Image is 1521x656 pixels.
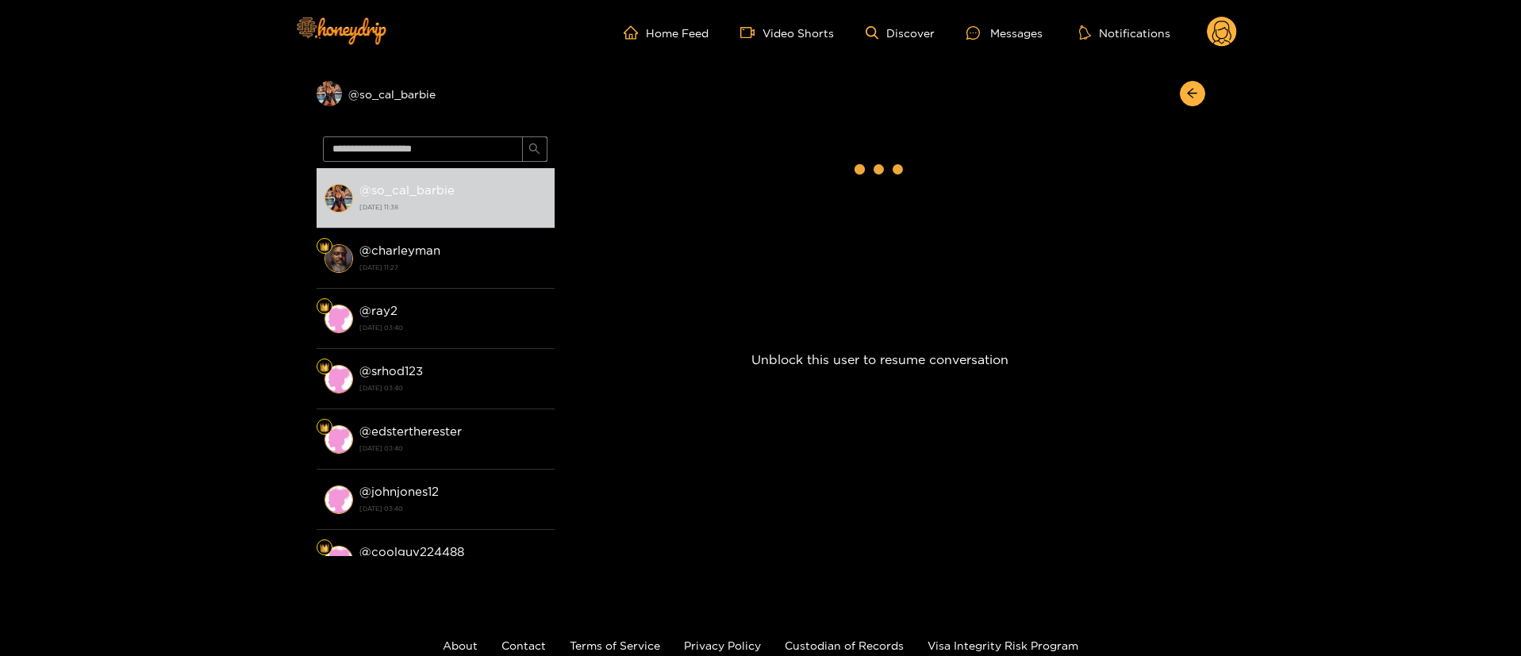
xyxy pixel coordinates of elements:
strong: [DATE] 11:38 [359,200,547,214]
a: Home Feed [624,25,709,40]
span: arrow-left [1186,87,1198,101]
strong: [DATE] 11:27 [359,260,547,274]
strong: [DATE] 03:40 [359,381,547,395]
span: video-camera [740,25,762,40]
div: Messages [966,24,1043,42]
strong: @ edstertherester [359,424,462,438]
a: Custodian of Records [785,639,904,651]
strong: [DATE] 03:40 [359,320,547,335]
strong: @ so_cal_barbie [359,183,455,197]
div: Unblock this user to resume conversation [555,130,1205,589]
a: Video Shorts [740,25,834,40]
strong: @ johnjones12 [359,485,439,498]
img: Fan Level [320,543,329,553]
strong: @ coolguy224488 [359,545,464,558]
span: home [624,25,646,40]
img: Fan Level [320,363,329,372]
img: Fan Level [320,242,329,251]
img: conversation [325,425,353,454]
strong: [DATE] 03:40 [359,501,547,516]
a: Contact [501,639,546,651]
a: Visa Integrity Risk Program [928,639,1078,651]
img: conversation [325,485,353,514]
img: Fan Level [320,423,329,432]
strong: @ charleyman [359,244,440,257]
a: Discover [866,26,935,40]
div: @so_cal_barbie [317,81,555,106]
img: conversation [325,244,353,273]
img: conversation [325,305,353,333]
img: conversation [325,365,353,393]
img: conversation [325,546,353,574]
strong: @ ray2 [359,304,398,317]
button: search [522,136,547,162]
img: conversation [325,184,353,213]
strong: [DATE] 03:40 [359,441,547,455]
button: Notifications [1074,25,1175,40]
img: Fan Level [320,302,329,312]
a: Terms of Service [570,639,660,651]
a: About [443,639,478,651]
span: search [528,143,540,156]
strong: @ srhod123 [359,364,423,378]
a: Privacy Policy [684,639,761,651]
button: arrow-left [1180,81,1205,106]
